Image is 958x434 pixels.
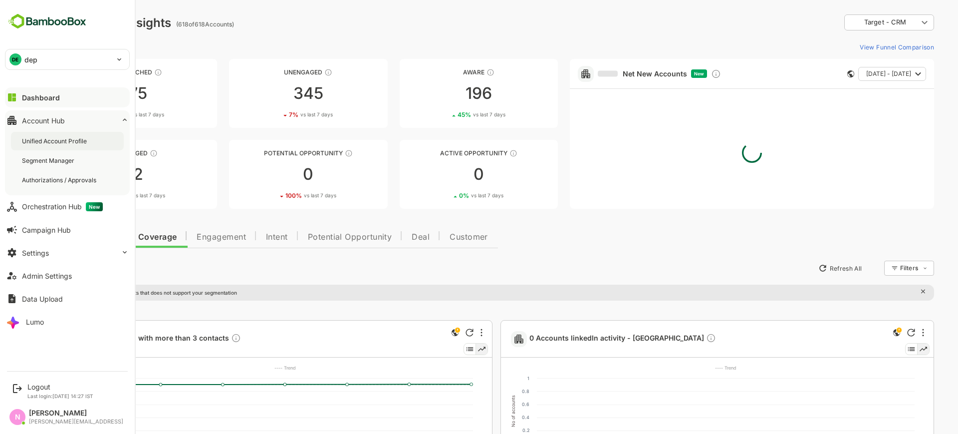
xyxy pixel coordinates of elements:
[487,428,494,433] text: 0.2
[377,233,395,241] span: Deal
[22,295,63,303] div: Data Upload
[269,192,301,199] span: vs last 7 days
[475,149,482,157] div: These accounts have open opportunities which might be at any of the Sales Stages
[22,176,98,184] div: Authorizations / Approvals
[5,87,130,107] button: Dashboard
[97,111,129,118] span: vs last 7 days
[5,289,130,309] button: Data Upload
[194,68,352,76] div: Unengaged
[24,85,182,101] div: 75
[856,327,868,340] div: This is a global insight. Segment selection is not applicable for this view
[671,333,681,345] div: Description not present
[86,202,103,211] span: New
[5,220,130,240] button: Campaign Hub
[310,149,318,157] div: These accounts are MQAs and can be passed on to Inside Sales
[250,192,301,199] div: 100 %
[492,376,494,381] text: 1
[5,243,130,263] button: Settings
[365,68,523,76] div: Aware
[365,140,523,209] a: Active OpportunityThese accounts have open opportunities which might be at any of the Sales Stage...
[9,53,21,65] div: DE
[423,111,471,118] div: 45 %
[83,111,129,118] div: 17 %
[22,137,89,145] div: Unified Account Profile
[821,39,899,55] button: View Funnel Comparison
[194,166,352,182] div: 0
[115,149,123,157] div: These accounts are warm, further nurturing would qualify them to MQAs
[162,233,211,241] span: Engagement
[119,68,127,76] div: These accounts have not been engaged with for a defined time period
[563,69,652,78] a: Net New Accounts
[22,202,103,211] div: Orchestration Hub
[196,333,206,345] div: Description not present
[779,260,831,276] button: Refresh All
[194,140,352,209] a: Potential OpportunityThese accounts are MQAs and can be passed on to Inside Sales0100%vs last 7 days
[289,68,297,76] div: These accounts have not shown enough engagement and need nurturing
[5,12,89,31] img: BambooboxFullLogoMark.5f36c76dfaba33ec1ec1367b70bb1252.svg
[22,116,65,125] div: Account Hub
[27,383,93,391] div: Logout
[487,389,494,394] text: 0.8
[5,266,130,286] button: Admin Settings
[864,259,899,277] div: Filters
[46,415,54,420] text: 200
[53,333,206,345] span: 455 Accounts with more than 3 contacts
[812,70,819,77] div: This card does not support filter and segments
[43,290,202,296] p: There are global insights that does not support your segmentation
[45,389,54,394] text: 400
[46,428,54,433] text: 100
[831,67,876,80] span: [DATE] - [DATE]
[194,59,352,128] a: UnengagedThese accounts have not shown enough engagement and need nurturing3457%vs last 7 days
[24,149,182,157] div: Engaged
[98,192,130,199] span: vs last 7 days
[82,192,130,199] div: 80 %
[24,140,182,209] a: EngagedThese accounts are warm, further nurturing would qualify them to MQAs280%vs last 7 days
[34,395,39,427] text: No of accounts
[414,327,426,340] div: This is a global insight. Segment selection is not applicable for this view
[22,226,71,234] div: Campaign Hub
[809,13,899,32] div: Target - CRM
[494,333,685,345] a: 0 Accounts linkedIn activity - [GEOGRAPHIC_DATA]Description not present
[5,110,130,130] button: Account Hub
[24,166,182,182] div: 2
[9,409,25,425] div: N
[254,111,298,118] div: 7 %
[365,85,523,101] div: 196
[865,264,883,272] div: Filters
[829,18,871,26] span: Target - CRM
[231,233,253,241] span: Intent
[365,166,523,182] div: 0
[446,329,448,337] div: More
[194,149,352,157] div: Potential Opportunity
[5,312,130,332] button: Lumo
[273,233,357,241] span: Potential Opportunity
[5,197,130,217] button: Orchestration HubNew
[22,93,60,102] div: Dashboard
[24,54,37,65] p: dep
[487,402,494,407] text: 0.6
[424,192,469,199] div: 0 %
[27,393,93,399] p: Last login: [DATE] 14:27 IST
[29,409,123,418] div: [PERSON_NAME]
[194,85,352,101] div: 345
[659,71,669,76] span: New
[24,259,97,277] button: New Insights
[265,111,298,118] span: vs last 7 days
[46,376,54,381] text: 500
[5,49,129,69] div: DEdep
[365,59,523,128] a: AwareThese accounts have just entered the buying cycle and need further nurturing19645%vs last 7 ...
[415,233,453,241] span: Customer
[452,68,460,76] div: These accounts have just entered the buying cycle and need further nurturing
[431,329,439,337] div: Refresh
[438,111,471,118] span: vs last 7 days
[676,69,686,79] div: Discover new ICP-fit accounts showing engagement — via intent surges, anonymous website visits, L...
[436,192,469,199] span: vs last 7 days
[24,59,182,128] a: UnreachedThese accounts have not been engaged with for a defined time period7517%vs last 7 days
[494,333,681,345] span: 0 Accounts linkedIn activity - [GEOGRAPHIC_DATA]
[34,233,142,241] span: Data Quality and Coverage
[816,18,883,27] div: Target - CRM
[24,68,182,76] div: Unreached
[24,15,136,30] div: Dashboard Insights
[22,156,76,165] div: Segment Manager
